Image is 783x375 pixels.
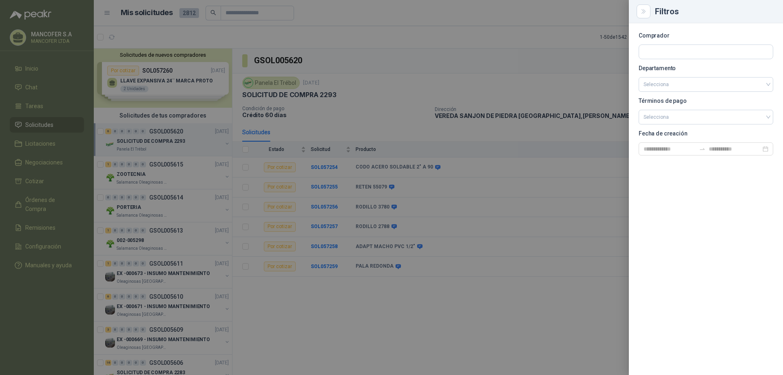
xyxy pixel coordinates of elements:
p: Comprador [639,33,773,38]
p: Fecha de creación [639,131,773,136]
button: Close [639,7,648,16]
p: Departamento [639,66,773,71]
span: swap-right [699,146,706,152]
span: to [699,146,706,152]
p: Términos de pago [639,98,773,103]
div: Filtros [655,7,773,16]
